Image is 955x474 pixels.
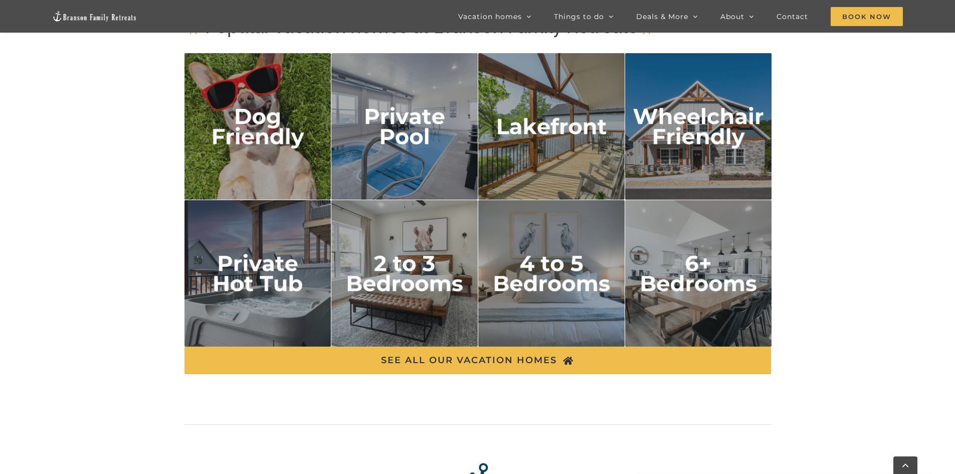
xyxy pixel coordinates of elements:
[720,13,744,20] span: About
[331,200,478,347] img: 2 to 3 bedrooms
[625,200,772,347] img: 6 plus bedrooms
[184,55,331,68] a: dog friendly
[554,13,604,20] span: Things to do
[52,11,137,22] img: Branson Family Retreats Logo
[478,55,625,68] a: lakefront
[184,202,331,215] a: private hot tub
[331,55,478,68] a: private pool
[331,202,478,215] a: 2 to 3 bedrooms
[184,200,331,347] img: private hot tub
[184,53,331,200] img: dog friendly
[184,347,771,374] a: SEE ALL OUR VACATION HOMES
[777,13,808,20] span: Contact
[831,7,903,26] span: Book Now
[331,53,478,200] img: private pool
[636,13,688,20] span: Deals & More
[458,13,522,20] span: Vacation homes
[478,202,625,215] a: 4 to 5 bedrooms
[381,355,557,366] span: SEE ALL OUR VACATION HOMES
[478,200,625,347] img: 4 to 5 bedrooms
[625,53,772,200] img: Wheelchair Friendly
[625,202,772,215] a: 6 plus bedrooms
[625,55,772,68] a: Wheelchair Friendly
[478,53,625,200] img: lakefront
